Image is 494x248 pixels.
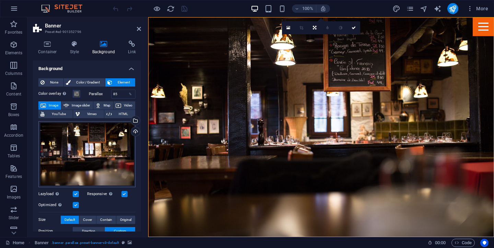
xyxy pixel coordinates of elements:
[434,5,442,13] i: AI Writer
[39,4,91,13] img: Editor Logo
[114,101,135,110] button: Video
[47,78,61,87] span: None
[451,239,475,247] button: Code
[5,50,23,56] p: Elements
[120,216,131,224] span: Original
[105,78,135,87] button: Element
[5,71,22,76] p: Columns
[449,5,457,13] i: Publish
[38,121,136,187] div: after-business-hours-architecture-bar-346501.jpg
[282,21,295,34] a: Select files from the file manager, stock photos, or upload file(s)
[308,21,321,34] a: Change orientation
[33,41,65,55] h4: Container
[35,239,49,247] span: Click to select. Double-click to edit
[65,41,87,55] h4: Style
[166,4,175,13] button: reload
[302,4,313,13] h6: 100%
[455,239,472,247] span: Code
[321,21,334,34] a: Blur
[406,4,414,13] button: pages
[38,227,73,235] label: Position
[93,101,113,110] button: Map
[347,21,360,34] a: Confirm ( ⌘ ⏎ )
[100,216,112,224] span: Contain
[103,101,111,110] span: Map
[5,174,22,179] p: Features
[128,241,132,245] i: This element contains a background
[392,5,400,13] i: Design (Ctrl+Alt+Y)
[38,90,73,98] label: Color overlay
[420,5,428,13] i: Navigator
[64,78,105,87] button: Color / Gradient
[64,216,75,224] span: Default
[105,227,135,235] button: Custom
[167,5,175,13] i: Reload page
[82,110,102,118] span: Vimeo
[116,216,135,224] button: Original
[96,216,116,224] button: Contain
[38,101,61,110] button: Image
[33,60,141,73] h4: Background
[38,110,73,118] button: YouTube
[4,133,23,138] p: Accordion
[292,4,316,13] button: 100%
[82,227,95,235] span: Direction
[83,216,92,224] span: Cover
[123,41,141,55] h4: Link
[9,215,19,221] p: Slider
[480,239,489,247] button: Usercentrics
[79,216,96,224] button: Cover
[89,92,111,96] label: Parallax
[7,194,21,200] p: Images
[38,190,73,198] label: Lazyload
[45,23,141,29] h2: Banner
[73,110,104,118] button: Vimeo
[61,101,93,110] button: Image slider
[61,216,79,224] button: Default
[440,240,441,245] span: :
[123,101,133,110] span: Video
[295,21,308,34] a: Crop mode
[392,4,401,13] button: design
[406,5,414,13] i: Pages (Ctrl+Alt+S)
[8,112,20,117] p: Boxes
[467,5,488,12] span: More
[153,4,161,13] button: Click here to leave preview mode and continue editing
[114,227,126,235] span: Custom
[447,3,458,14] button: publish
[45,29,127,35] h3: Preset #ed-901352796
[35,239,132,247] nav: breadcrumb
[5,30,22,35] p: Favorites
[114,78,133,87] span: Element
[47,110,71,118] span: YouTube
[51,239,119,247] span: . banner .parallax .preset-banner-v3-default
[87,190,121,198] label: Responsive
[464,3,491,14] button: More
[73,227,104,235] button: Direction
[320,5,326,12] i: On resize automatically adjust zoom level to fit chosen device.
[428,239,446,247] h6: Session time
[73,78,103,87] span: Color / Gradient
[38,78,63,87] button: None
[5,239,24,247] a: Click to cancel selection. Double-click to open Pages
[48,101,59,110] span: Image
[334,21,347,34] a: Greyscale
[434,4,442,13] button: text_generator
[435,239,446,247] span: 00 00
[71,101,91,110] span: Image slider
[6,91,21,97] p: Content
[8,153,20,159] p: Tables
[126,90,135,98] div: %
[38,216,61,224] label: Size
[38,201,73,209] label: Optimized
[87,41,123,55] h4: Background
[114,110,133,118] span: HTML
[122,241,125,245] i: This element is a customizable preset
[104,110,135,118] button: HTML
[420,4,428,13] button: navigator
